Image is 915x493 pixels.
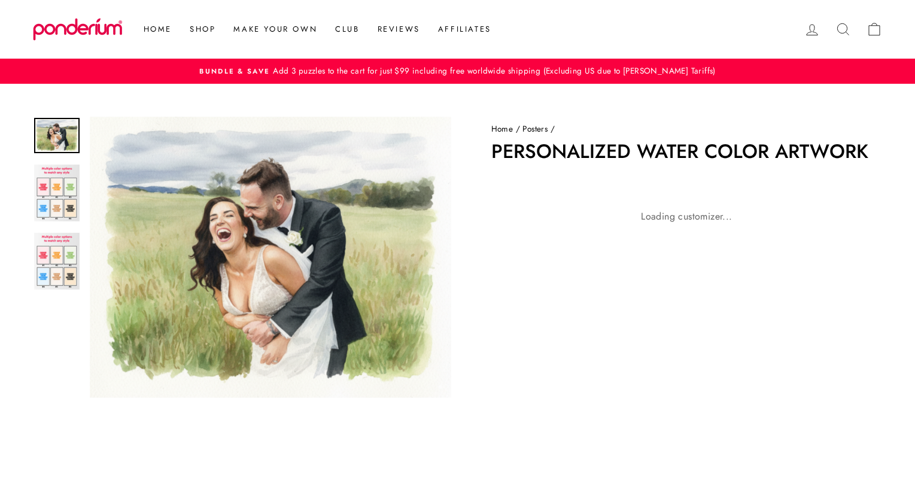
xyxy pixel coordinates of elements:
[199,66,270,76] span: Bundle & Save
[491,142,883,161] h1: Personalized Water Color Artwork
[224,19,326,40] a: Make Your Own
[34,165,80,221] img: Personalized Water Color Artwork
[326,19,368,40] a: Club
[34,233,80,290] img: Personalized Water Color Artwork
[135,19,181,40] a: Home
[36,65,880,78] a: Bundle & SaveAdd 3 puzzles to the cart for just $99 including free worldwide shipping (Excluding ...
[429,19,500,40] a: Affiliates
[181,19,224,40] a: Shop
[369,19,429,40] a: Reviews
[491,123,513,135] a: Home
[33,18,123,41] img: Ponderium
[516,123,520,135] span: /
[270,65,715,77] span: Add 3 puzzles to the cart for just $99 including free worldwide shipping (Excluding US due to [PE...
[491,185,883,248] div: Loading customizer...
[551,123,555,135] span: /
[491,123,883,136] nav: breadcrumbs
[129,19,500,40] ul: Primary
[522,123,548,135] a: Posters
